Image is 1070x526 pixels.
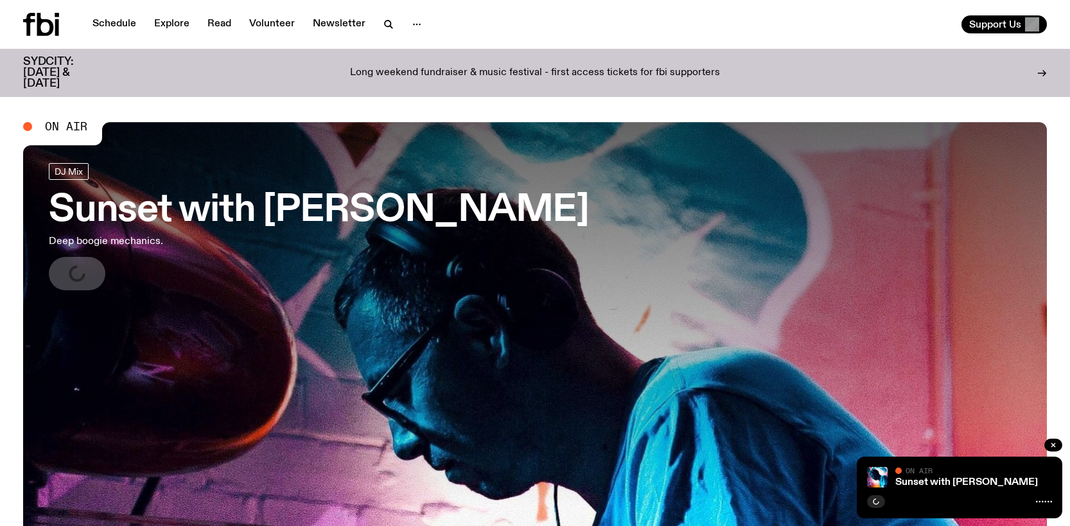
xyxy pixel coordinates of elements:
[49,163,89,180] a: DJ Mix
[895,477,1038,487] a: Sunset with [PERSON_NAME]
[200,15,239,33] a: Read
[45,121,87,132] span: On Air
[969,19,1021,30] span: Support Us
[906,466,933,475] span: On Air
[146,15,197,33] a: Explore
[241,15,303,33] a: Volunteer
[867,467,888,487] img: Simon Caldwell stands side on, looking downwards. He has headphones on. Behind him is a brightly ...
[49,234,378,249] p: Deep boogie mechanics.
[961,15,1047,33] button: Support Us
[350,67,720,79] p: Long weekend fundraiser & music festival - first access tickets for fbi supporters
[85,15,144,33] a: Schedule
[49,163,589,290] a: Sunset with [PERSON_NAME]Deep boogie mechanics.
[49,193,589,229] h3: Sunset with [PERSON_NAME]
[55,166,83,176] span: DJ Mix
[23,57,105,89] h3: SYDCITY: [DATE] & [DATE]
[305,15,373,33] a: Newsletter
